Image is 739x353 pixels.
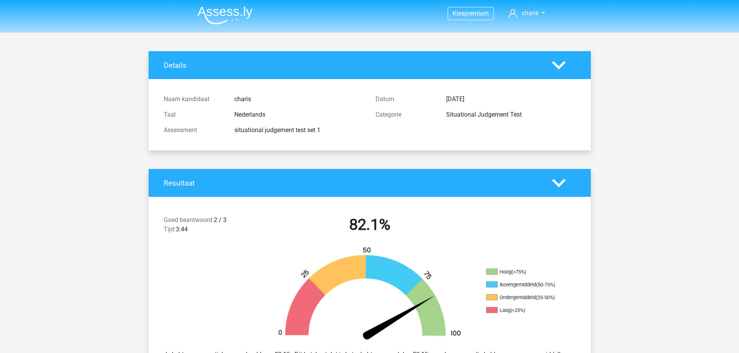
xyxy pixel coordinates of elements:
div: (<25%) [511,307,525,313]
div: charis [228,95,370,104]
div: (>75%) [511,269,526,275]
img: Assessly [197,6,253,24]
div: Nederlands [228,110,370,119]
span: Goed beantwoord: [164,216,214,224]
img: 82.0790d660cc64.png [265,246,474,344]
span: charis [522,9,538,17]
div: Assessment [158,126,228,135]
li: Bovengemiddeld [486,281,564,288]
div: 2 / 3 3:44 [158,215,264,237]
li: Ondergemiddeld [486,294,564,301]
div: Categorie [370,110,440,119]
span: Kies [453,10,464,17]
div: (50-75%) [536,282,555,288]
div: Taal [158,110,228,119]
a: charis [505,9,548,18]
div: Situational Judgement Test [440,110,582,119]
span: premium [464,10,489,17]
h4: Details [164,61,540,70]
div: Datum [370,95,440,104]
div: situational judgement test set 1 [228,126,370,135]
li: Laag [486,307,564,314]
h2: 82.1% [270,215,470,234]
li: Hoog [486,269,564,276]
span: Tijd: [164,226,176,233]
div: (25-50%) [536,294,555,300]
div: Naam kandidaat [158,95,228,104]
a: Kiespremium [448,8,493,19]
div: [DATE] [440,95,582,104]
h4: Resultaat [164,179,540,188]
